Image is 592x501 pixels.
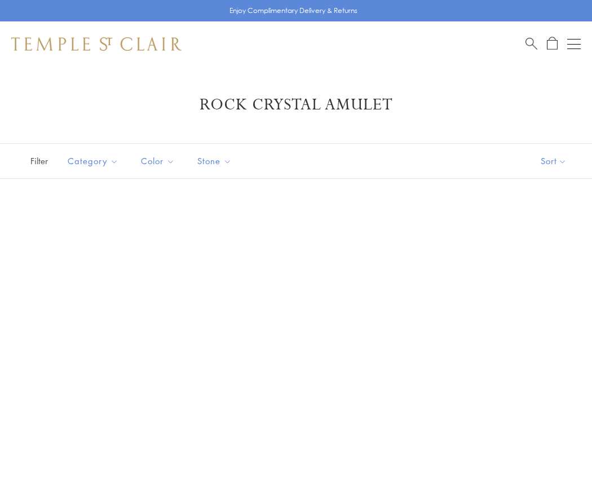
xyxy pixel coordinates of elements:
[515,144,592,178] button: Show sort by
[62,154,127,168] span: Category
[567,37,581,51] button: Open navigation
[192,154,240,168] span: Stone
[547,37,558,51] a: Open Shopping Bag
[28,95,564,115] h1: Rock Crystal Amulet
[132,148,183,174] button: Color
[229,5,357,16] p: Enjoy Complimentary Delivery & Returns
[59,148,127,174] button: Category
[135,154,183,168] span: Color
[189,148,240,174] button: Stone
[11,37,182,51] img: Temple St. Clair
[525,37,537,51] a: Search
